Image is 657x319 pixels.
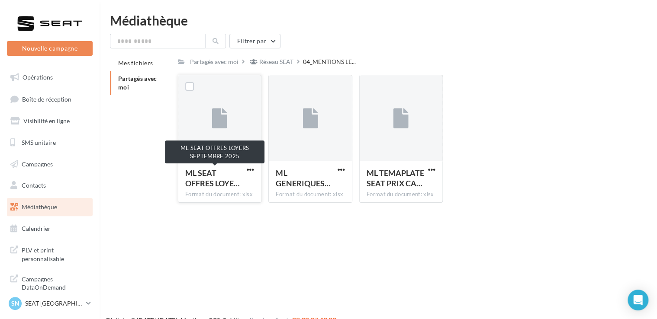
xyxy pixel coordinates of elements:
[276,168,330,188] span: ML GENERIQUES SEAT 2025
[22,95,71,102] span: Boîte de réception
[190,57,238,66] div: Partagés avec moi
[229,34,280,48] button: Filtrer par
[367,191,435,198] div: Format du document: xlsx
[5,68,94,86] a: Opérations
[11,299,19,308] span: SN
[5,198,94,216] a: Médiathèque
[5,241,94,266] a: PLV et print personnalisable
[118,75,157,91] span: Partagés avec moi
[22,203,57,211] span: Médiathèque
[628,290,648,310] div: Open Intercom Messenger
[23,73,53,81] span: Opérations
[23,117,70,124] span: Visibilité en ligne
[5,90,94,108] a: Boîte de réception
[22,273,89,292] span: Campagnes DataOnDemand
[110,14,647,27] div: Médiathèque
[185,168,240,188] span: ML SEAT OFFRES LOYERS SEPTEMBRE 2025
[185,191,254,198] div: Format du document: xlsx
[5,155,94,173] a: Campagnes
[276,191,345,198] div: Format du document: xlsx
[22,182,46,189] span: Contacts
[22,225,51,232] span: Calendrier
[5,134,94,152] a: SMS unitaire
[367,168,424,188] span: ML TEMAPLATE SEAT PRIX CATALOGUE 2025
[22,139,56,146] span: SMS unitaire
[165,140,264,163] div: ML SEAT OFFRES LOYERS SEPTEMBRE 2025
[303,57,356,66] span: 04_MENTIONS LE...
[5,270,94,295] a: Campagnes DataOnDemand
[5,220,94,238] a: Calendrier
[5,112,94,130] a: Visibilité en ligne
[118,59,153,67] span: Mes fichiers
[7,41,93,56] button: Nouvelle campagne
[22,160,53,167] span: Campagnes
[22,244,89,263] span: PLV et print personnalisable
[7,295,93,312] a: SN SEAT [GEOGRAPHIC_DATA]
[5,176,94,195] a: Contacts
[259,57,293,66] div: Réseau SEAT
[25,299,83,308] p: SEAT [GEOGRAPHIC_DATA]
